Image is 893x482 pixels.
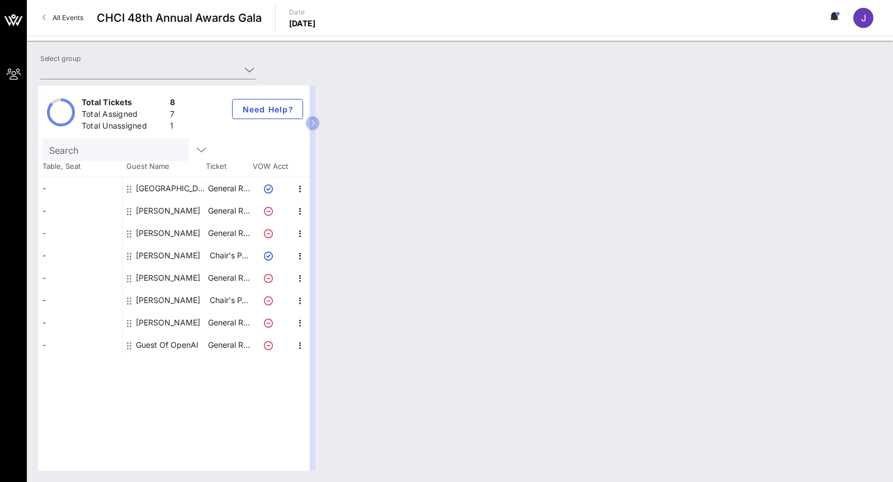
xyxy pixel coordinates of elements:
[36,9,90,27] a: All Events
[38,222,122,244] div: -
[206,267,251,289] p: General R…
[38,334,122,356] div: -
[38,200,122,222] div: -
[206,334,251,356] p: General R…
[38,244,122,267] div: -
[82,108,166,122] div: Total Assigned
[206,222,251,244] p: General R…
[122,161,206,172] span: Guest Name
[82,97,166,111] div: Total Tickets
[861,12,866,23] span: J
[136,177,206,200] div: Chan Park
[206,200,251,222] p: General R…
[136,244,200,267] div: Justin Oswald
[251,161,290,172] span: VOW Acct
[232,99,303,119] button: Need Help?
[136,267,200,289] div: Luis Sante
[38,311,122,334] div: -
[289,7,316,18] p: Date
[853,8,873,28] div: J
[289,18,316,29] p: [DATE]
[38,161,122,172] span: Table, Seat
[136,222,200,244] div: Felipe Millon
[97,10,262,26] span: CHCI 48th Annual Awards Gala
[206,161,251,172] span: Ticket
[38,177,122,200] div: -
[206,311,251,334] p: General R…
[82,120,166,134] div: Total Unassigned
[170,108,175,122] div: 7
[136,289,200,311] div: Marisa Moret
[53,13,83,22] span: All Events
[38,267,122,289] div: -
[170,97,175,111] div: 8
[206,289,251,311] p: Chair's P…
[242,105,294,114] span: Need Help?
[38,289,122,311] div: -
[206,177,251,200] p: General R…
[206,244,251,267] p: Chair's P…
[136,200,200,222] div: Claudia Fischer
[136,334,199,356] div: Guest Of OpenAI
[170,120,175,134] div: 1
[40,54,81,63] label: Select group
[136,311,200,334] div: Mattie Zazueta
